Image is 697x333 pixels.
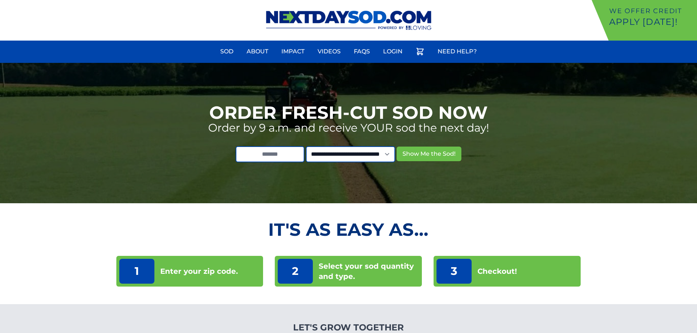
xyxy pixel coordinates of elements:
a: Need Help? [433,43,481,60]
p: Apply [DATE]! [609,16,694,28]
p: Order by 9 a.m. and receive YOUR sod the next day! [208,121,489,135]
a: Login [379,43,407,60]
a: About [242,43,273,60]
p: We offer Credit [609,6,694,16]
a: FAQs [349,43,374,60]
p: 3 [436,259,472,284]
h1: Order Fresh-Cut Sod Now [209,104,488,121]
h2: It's as Easy As... [116,221,581,238]
p: 2 [278,259,313,284]
a: Videos [313,43,345,60]
a: Sod [216,43,238,60]
p: Checkout! [477,266,517,276]
a: Impact [277,43,309,60]
p: Enter your zip code. [160,266,238,276]
button: Show Me the Sod! [397,147,461,161]
p: Select your sod quantity and type. [319,261,419,281]
p: 1 [119,259,154,284]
